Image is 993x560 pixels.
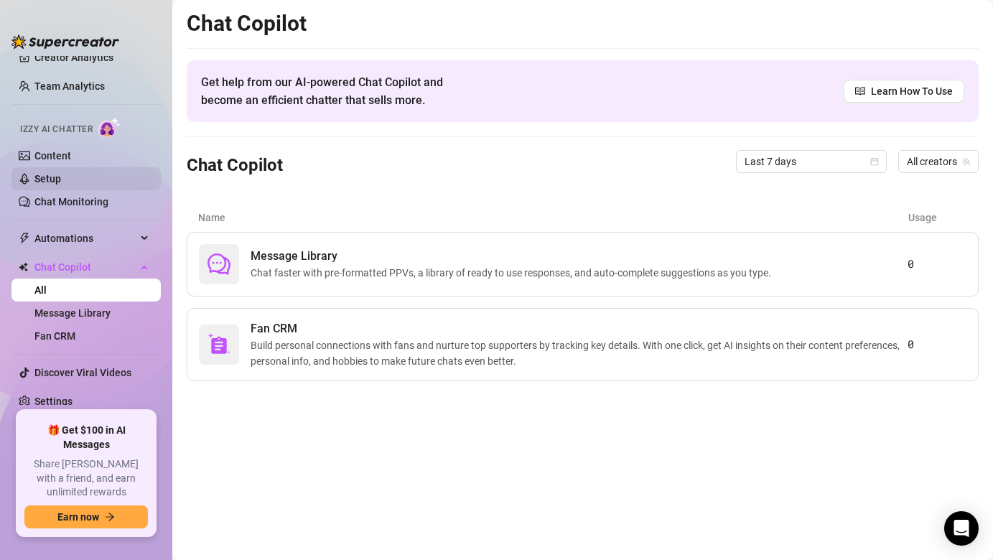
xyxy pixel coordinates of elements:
[208,253,230,276] span: comment
[201,73,477,109] span: Get help from our AI-powered Chat Copilot and become an efficient chatter that sells more.
[251,337,908,369] span: Build personal connections with fans and nurture top supporters by tracking key details. With one...
[34,227,136,250] span: Automations
[34,284,47,296] a: All
[962,157,971,166] span: team
[98,117,121,138] img: AI Chatter
[34,150,71,162] a: Content
[251,265,777,281] span: Chat faster with pre-formatted PPVs, a library of ready to use responses, and auto-complete sugge...
[944,511,979,546] div: Open Intercom Messenger
[907,151,970,172] span: All creators
[34,80,105,92] a: Team Analytics
[187,154,283,177] h3: Chat Copilot
[19,233,30,244] span: thunderbolt
[105,512,115,522] span: arrow-right
[34,46,149,69] a: Creator Analytics
[855,86,865,96] span: read
[24,505,148,528] button: Earn nowarrow-right
[871,83,953,99] span: Learn How To Use
[745,151,878,172] span: Last 7 days
[198,210,908,225] article: Name
[34,256,136,279] span: Chat Copilot
[24,424,148,452] span: 🎁 Get $100 in AI Messages
[187,10,979,37] h2: Chat Copilot
[11,34,119,49] img: logo-BBDzfeDw.svg
[20,123,93,136] span: Izzy AI Chatter
[24,457,148,500] span: Share [PERSON_NAME] with a friend, and earn unlimited rewards
[34,307,111,319] a: Message Library
[870,157,879,166] span: calendar
[844,80,964,103] a: Learn How To Use
[34,367,131,378] a: Discover Viral Videos
[908,210,967,225] article: Usage
[908,256,966,273] article: 0
[208,333,230,356] img: svg%3e
[251,248,777,265] span: Message Library
[34,196,108,207] a: Chat Monitoring
[19,262,28,272] img: Chat Copilot
[908,336,966,353] article: 0
[57,511,99,523] span: Earn now
[34,173,61,185] a: Setup
[251,320,908,337] span: Fan CRM
[34,330,75,342] a: Fan CRM
[34,396,73,407] a: Settings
